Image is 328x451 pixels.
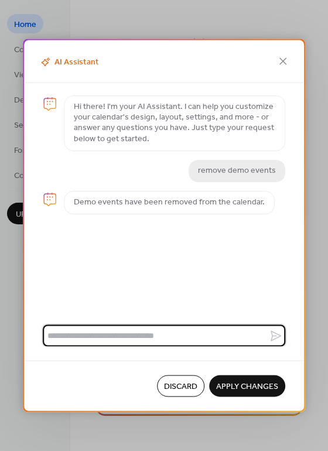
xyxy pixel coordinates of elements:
span: Apply Changes [216,381,278,393]
button: Discard [157,375,204,397]
span: Discard [164,381,197,393]
img: chat-logo.svg [43,192,57,206]
img: chat-logo.svg [43,97,57,111]
span: AI Assistant [38,56,99,69]
button: Apply Changes [209,375,285,397]
p: Demo events have been removed from the calendar. [74,197,265,208]
p: remove demo events [198,166,276,176]
p: Hi there! I'm your AI Assistant. I can help you customize your calendar's design, layout, setting... [74,102,275,145]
